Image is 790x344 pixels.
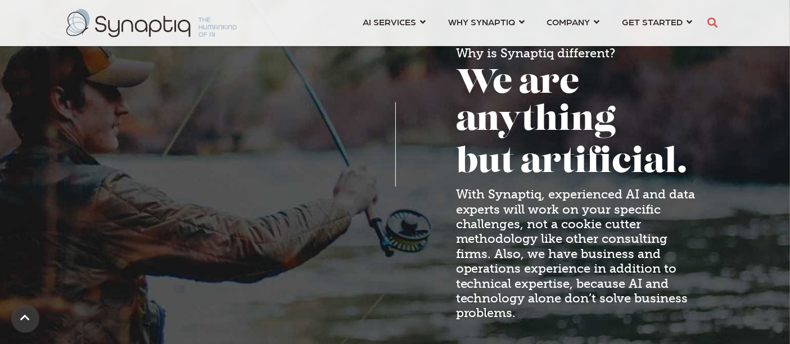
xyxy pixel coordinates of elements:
[456,187,696,320] span: With Synaptiq, experienced AI and data experts will work on your specific challenges, not a cooki...
[363,11,426,32] a: AI SERVICES
[456,147,688,180] span: but artificial.
[448,11,525,32] a: WHY SYNAPTIQ
[351,3,704,43] nav: menu
[456,67,617,138] span: We are anything
[66,9,237,37] img: synaptiq logo-2
[547,14,590,29] span: COMPANY
[547,11,600,32] a: COMPANY
[622,11,693,32] a: GET STARTED
[456,46,616,61] span: Why is Synaptiq different?
[363,14,416,29] span: AI SERVICES
[448,14,515,29] span: WHY SYNAPTIQ
[622,14,683,29] span: GET STARTED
